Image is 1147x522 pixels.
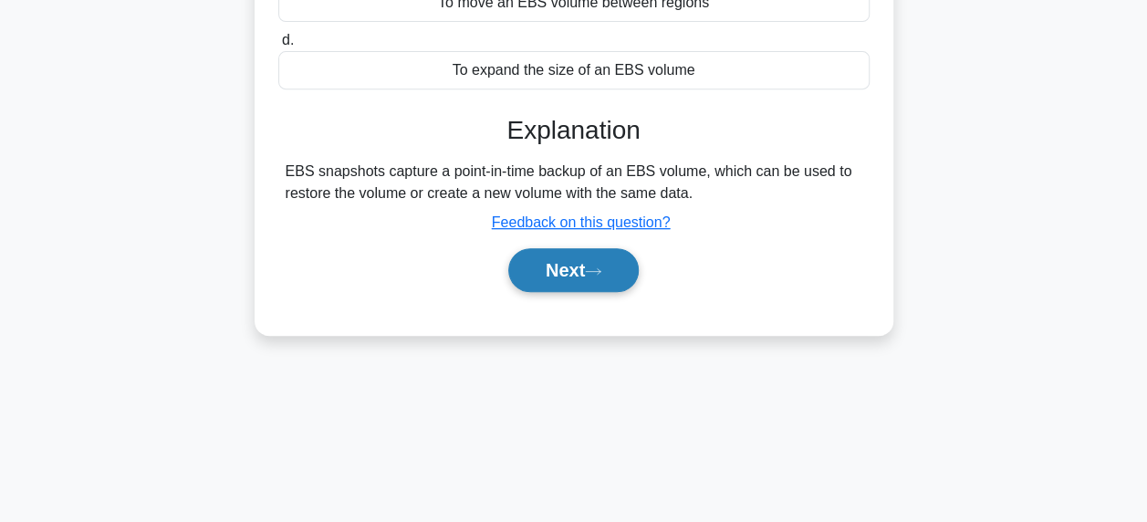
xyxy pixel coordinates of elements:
[289,115,859,146] h3: Explanation
[492,214,671,230] a: Feedback on this question?
[286,161,862,204] div: EBS snapshots capture a point-in-time backup of an EBS volume, which can be used to restore the v...
[278,51,870,89] div: To expand the size of an EBS volume
[282,32,294,47] span: d.
[508,248,639,292] button: Next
